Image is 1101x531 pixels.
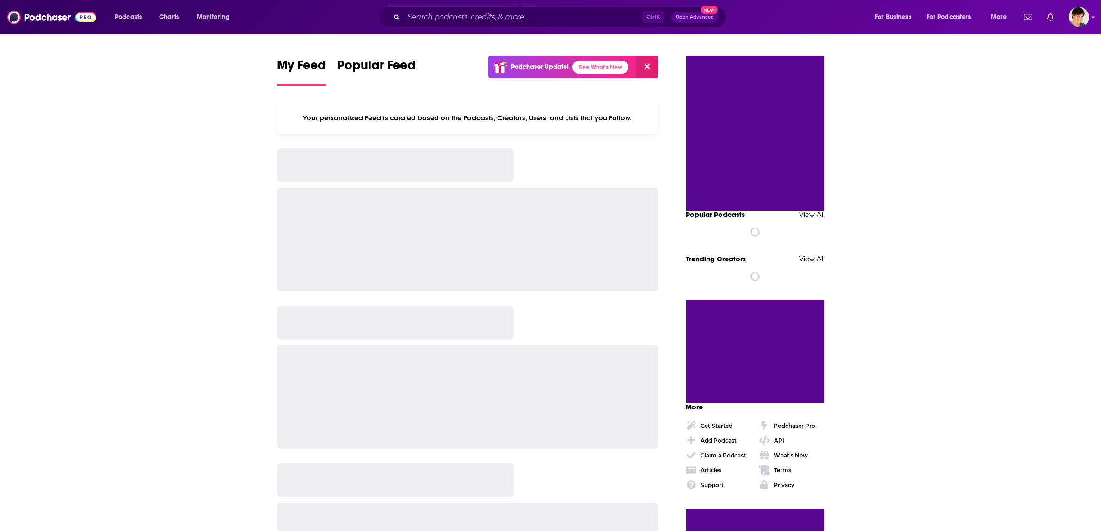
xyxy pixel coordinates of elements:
[774,482,794,488] div: Privacy
[759,450,824,461] a: What's New
[197,11,230,24] span: Monitoring
[686,464,751,475] a: Articles
[337,57,416,86] a: Popular Feed
[759,479,824,490] a: Privacy
[759,464,824,475] a: Terms
[701,467,721,474] div: Articles
[799,254,824,263] a: View All
[277,102,658,134] div: Your personalized Feed is curated based on the Podcasts, Creators, Users, and Lists that you Follow.
[701,482,724,488] div: Support
[676,15,714,19] span: Open Advanced
[686,479,751,490] a: Support
[868,10,923,25] button: open menu
[686,435,751,446] a: Add Podcast
[1069,7,1089,27] span: Logged in as bethwouldknow
[159,11,179,24] span: Charts
[701,452,746,459] div: Claim a Podcast
[153,10,185,25] a: Charts
[191,10,242,25] button: open menu
[774,467,791,474] div: Terms
[774,452,808,459] div: What's New
[774,437,784,444] div: API
[686,450,751,461] a: Claim a Podcast
[686,254,746,263] a: Trending Creators
[759,420,824,431] a: Podchaser Pro
[991,11,1007,24] span: More
[387,6,735,28] div: Search podcasts, credits, & more...
[7,8,96,26] img: Podchaser - Follow, Share and Rate Podcasts
[799,210,824,219] a: View All
[1069,7,1089,27] button: Show profile menu
[686,210,745,219] a: Popular Podcasts
[671,12,718,23] button: Open AdvancedNew
[1069,7,1089,27] img: User Profile
[277,57,326,79] span: My Feed
[875,11,911,24] span: For Business
[115,11,142,24] span: Podcasts
[774,422,815,429] div: Podchaser Pro
[701,437,737,444] div: Add Podcast
[1043,9,1058,25] a: Show notifications dropdown
[277,57,326,86] a: My Feed
[701,6,718,14] span: New
[921,10,984,25] button: open menu
[642,11,664,23] span: Ctrl K
[1020,9,1036,25] a: Show notifications dropdown
[686,402,703,411] span: More
[927,11,971,24] span: For Podcasters
[404,10,642,25] input: Search podcasts, credits, & more...
[759,435,824,446] a: API
[108,10,154,25] button: open menu
[984,10,1018,25] button: open menu
[337,57,416,79] span: Popular Feed
[572,61,628,74] a: See What's New
[511,63,569,71] p: Podchaser Update!
[701,422,732,429] div: Get Started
